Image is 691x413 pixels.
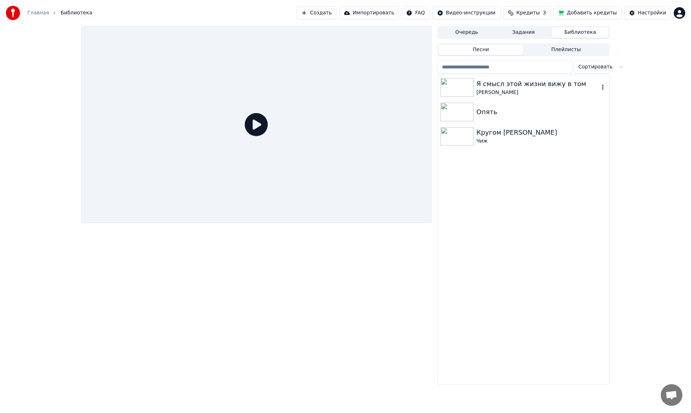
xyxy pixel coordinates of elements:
[477,79,599,89] div: Я смысл этой жизни вижу в том
[438,27,495,38] button: Очередь
[433,6,500,19] button: Видео-инструкции
[552,27,609,38] button: Библиотека
[516,9,540,17] span: Кредиты
[6,6,20,20] img: youka
[495,27,552,38] button: Задания
[554,6,622,19] button: Добавить кредиты
[477,127,606,138] div: Кругом [PERSON_NAME]
[27,9,49,17] a: Главная
[402,6,429,19] button: FAQ
[477,89,599,96] div: [PERSON_NAME]
[543,9,546,17] span: 3
[624,6,671,19] button: Настройки
[297,6,336,19] button: Создать
[477,107,606,117] div: Опять
[661,384,682,406] div: Открытый чат
[638,9,666,17] div: Настройки
[438,45,524,55] button: Песни
[339,6,399,19] button: Импортировать
[60,9,92,17] span: Библиотека
[503,6,551,19] button: Кредиты3
[477,138,606,145] div: Чиж
[27,9,92,17] nav: breadcrumb
[578,63,613,71] span: Сортировать
[523,45,609,55] button: Плейлисты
